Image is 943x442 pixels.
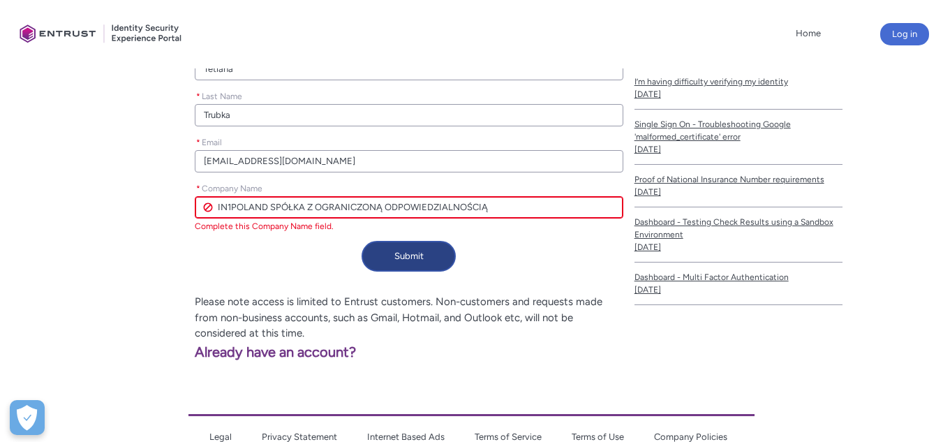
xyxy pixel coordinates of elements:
abbr: required [196,138,200,147]
lightning-formatted-date-time: [DATE] [634,145,661,154]
a: Terms of Use [572,432,624,442]
a: Internet Based Ads [367,432,445,442]
a: Already have an account? [11,344,356,360]
span: Proof of National Insurance Number requirements [634,173,842,186]
a: Legal [209,432,232,442]
a: I’m having difficulty verifying my identity[DATE] [634,67,842,110]
label: Email [195,133,228,149]
span: Single Sign On - Troubleshooting Google 'malformed_certificate' error [634,118,842,143]
p: Please note access is limited to Entrust customers. Non-customers and requests made from non-busi... [11,294,623,341]
a: Dashboard - Multi Factor Authentication[DATE] [634,263,842,305]
a: Company Policies [654,432,727,442]
div: Complete this Company Name field. [195,220,623,233]
span: Dashboard - Multi Factor Authentication [634,271,842,283]
button: Submit [362,241,456,272]
label: Company Name [195,179,268,195]
lightning-formatted-date-time: [DATE] [634,89,661,99]
a: Single Sign On - Troubleshooting Google 'malformed_certificate' error[DATE] [634,110,842,165]
a: Terms of Service [475,432,542,442]
lightning-formatted-date-time: [DATE] [634,187,661,197]
lightning-formatted-date-time: [DATE] [634,242,661,252]
a: Proof of National Insurance Number requirements[DATE] [634,165,842,207]
a: Home [792,23,824,44]
a: Dashboard - Testing Check Results using a Sandbox Environment[DATE] [634,207,842,263]
span: I’m having difficulty verifying my identity [634,75,842,88]
abbr: required [196,184,200,193]
label: Last Name [195,87,248,103]
button: Log in [880,23,929,45]
abbr: required [196,91,200,101]
a: Privacy Statement [262,432,337,442]
lightning-formatted-date-time: [DATE] [634,285,661,295]
div: Cookie Preferences [10,400,45,435]
button: Open Preferences [10,400,45,435]
span: Dashboard - Testing Check Results using a Sandbox Environment [634,216,842,241]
